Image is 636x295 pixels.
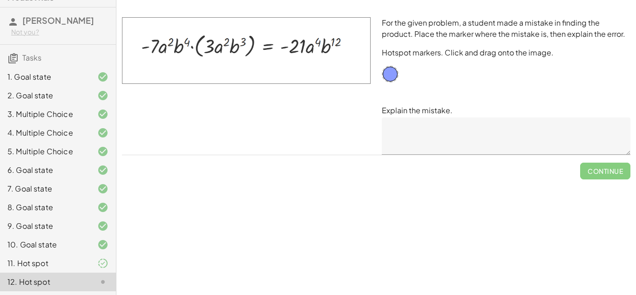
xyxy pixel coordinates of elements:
div: 8. Goal state [7,202,82,213]
div: 12. Hot spot [7,276,82,288]
p: For the given problem, a student made a mistake in finding the product. Place the marker where th... [382,17,630,40]
div: 4. Multiple Choice [7,127,82,138]
span: [PERSON_NAME] [22,15,94,26]
i: Task finished and correct. [97,127,108,138]
div: 10. Goal state [7,239,82,250]
i: Task finished and correct. [97,165,108,176]
i: Task finished and part of it marked as correct. [97,258,108,269]
img: 0886c92d32dd19760ffa48c2dfc6e395adaf3d3f40faf5cd72724b1e9700f50a.png [122,17,371,84]
i: Task finished and correct. [97,71,108,82]
i: Task not started. [97,276,108,288]
div: 6. Goal state [7,165,82,176]
i: Task finished and correct. [97,183,108,194]
i: Task finished and correct. [97,146,108,157]
i: Task finished and correct. [97,109,108,120]
span: Tasks [22,53,41,62]
div: 2. Goal state [7,90,82,101]
div: 1. Goal state [7,71,82,82]
p: Hotspot markers. Click and drag onto the image. [382,47,630,58]
div: 3. Multiple Choice [7,109,82,120]
i: Task finished and correct. [97,202,108,213]
p: Explain the mistake. [382,105,630,116]
div: 9. Goal state [7,220,82,232]
div: Not you? [11,27,108,37]
div: 11. Hot spot [7,258,82,269]
i: Task finished and correct. [97,220,108,232]
div: 7. Goal state [7,183,82,194]
i: Task finished and correct. [97,90,108,101]
i: Task finished and correct. [97,239,108,250]
div: 5. Multiple Choice [7,146,82,157]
